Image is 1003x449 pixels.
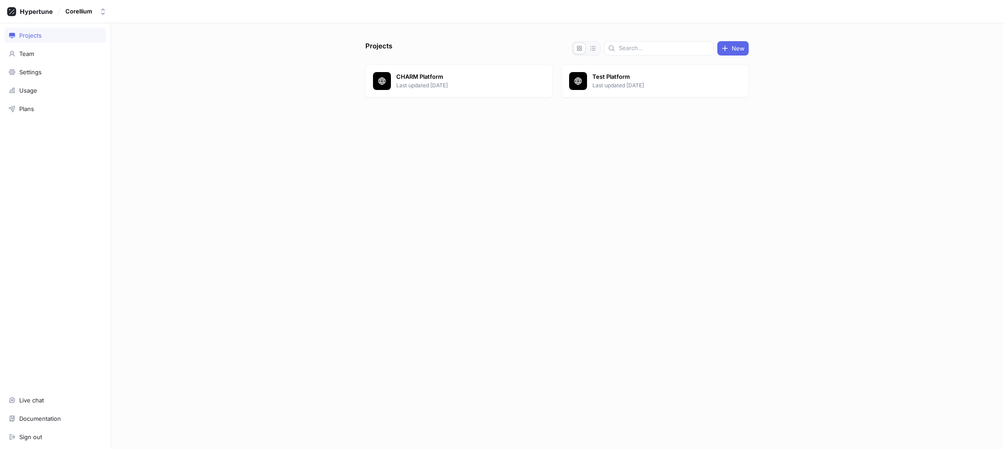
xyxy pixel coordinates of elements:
[4,83,106,98] a: Usage
[4,64,106,80] a: Settings
[4,101,106,116] a: Plans
[4,411,106,426] a: Documentation
[19,397,44,404] div: Live chat
[4,46,106,61] a: Team
[62,4,110,19] button: Corellium
[619,44,710,53] input: Search...
[19,415,61,422] div: Documentation
[592,73,722,81] p: Test Platform
[365,41,392,56] p: Projects
[19,32,42,39] div: Projects
[19,50,34,57] div: Team
[19,433,42,440] div: Sign out
[396,81,526,90] p: Last updated [DATE]
[19,105,34,112] div: Plans
[717,41,749,56] button: New
[396,73,526,81] p: CHARM Platform
[732,46,745,51] span: New
[592,81,722,90] p: Last updated [DATE]
[65,8,92,15] div: Corellium
[19,87,37,94] div: Usage
[4,28,106,43] a: Projects
[19,68,42,76] div: Settings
